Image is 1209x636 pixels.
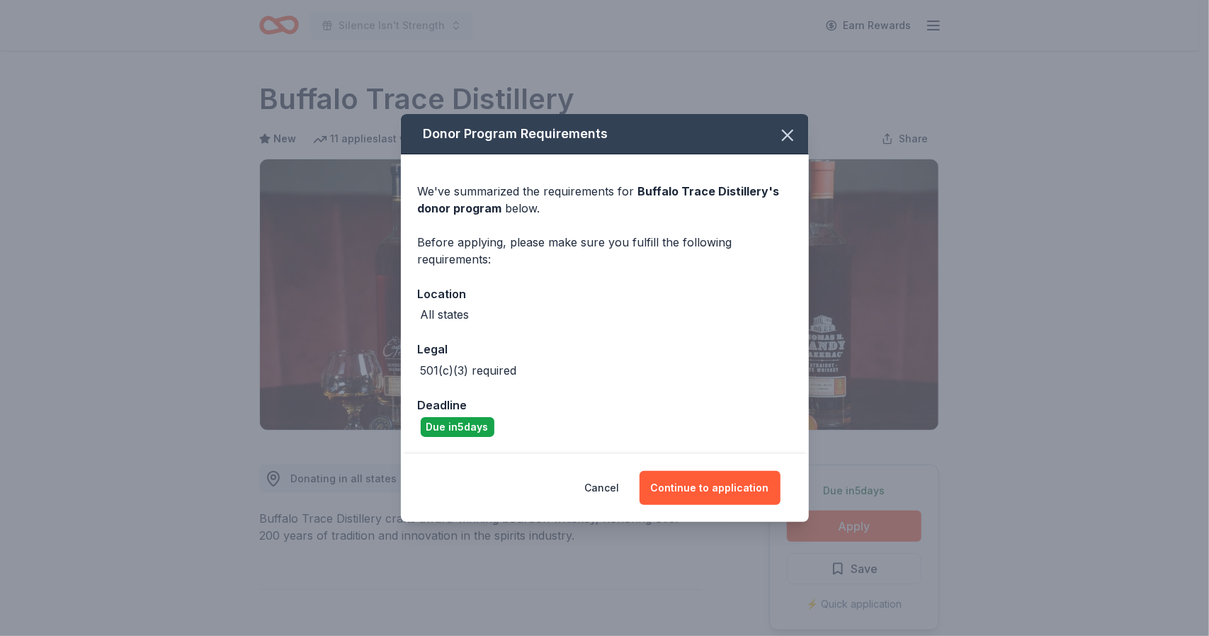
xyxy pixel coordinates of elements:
[640,471,781,505] button: Continue to application
[421,306,470,323] div: All states
[585,471,620,505] button: Cancel
[418,396,792,414] div: Deadline
[418,234,792,268] div: Before applying, please make sure you fulfill the following requirements:
[418,285,792,303] div: Location
[418,183,792,217] div: We've summarized the requirements for below.
[421,417,494,437] div: Due in 5 days
[421,362,517,379] div: 501(c)(3) required
[418,340,792,358] div: Legal
[401,114,809,154] div: Donor Program Requirements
